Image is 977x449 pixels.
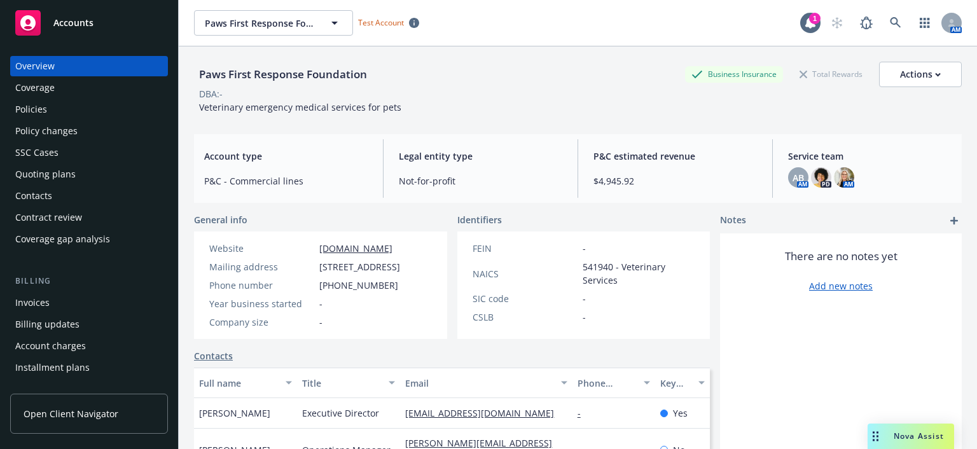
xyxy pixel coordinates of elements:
[10,99,168,120] a: Policies
[24,407,118,420] span: Open Client Navigator
[883,10,908,36] a: Search
[15,56,55,76] div: Overview
[793,171,804,184] span: AB
[199,87,223,100] div: DBA: -
[194,66,372,83] div: Paws First Response Foundation
[297,368,400,398] button: Title
[194,10,353,36] button: Paws First Response Foundation
[205,17,315,30] span: Paws First Response Foundation
[15,336,86,356] div: Account charges
[879,62,962,87] button: Actions
[10,293,168,313] a: Invoices
[788,149,952,163] span: Service team
[473,310,578,324] div: CSLB
[209,315,314,329] div: Company size
[399,149,562,163] span: Legal entity type
[473,292,578,305] div: SIC code
[457,213,502,226] span: Identifiers
[15,207,82,228] div: Contract review
[583,310,586,324] span: -
[209,260,314,273] div: Mailing address
[10,186,168,206] a: Contacts
[15,78,55,98] div: Coverage
[15,121,78,141] div: Policy changes
[868,424,883,449] div: Drag to move
[10,275,168,287] div: Billing
[655,368,710,398] button: Key contact
[15,314,80,335] div: Billing updates
[194,368,297,398] button: Full name
[319,315,322,329] span: -
[353,16,424,29] span: Test Account
[358,17,404,28] span: Test Account
[10,5,168,41] a: Accounts
[15,357,90,378] div: Installment plans
[811,167,831,188] img: photo
[15,99,47,120] div: Policies
[685,66,783,82] div: Business Insurance
[809,279,873,293] a: Add new notes
[793,66,869,82] div: Total Rewards
[720,213,746,228] span: Notes
[400,368,572,398] button: Email
[204,174,368,188] span: P&C - Commercial lines
[834,167,854,188] img: photo
[854,10,879,36] a: Report a Bug
[868,424,954,449] button: Nova Assist
[10,336,168,356] a: Account charges
[593,149,757,163] span: P&C estimated revenue
[809,13,821,24] div: 1
[302,406,379,420] span: Executive Director
[583,260,695,287] span: 541940 - Veterinary Services
[572,368,655,398] button: Phone number
[15,186,52,206] div: Contacts
[10,78,168,98] a: Coverage
[53,18,94,28] span: Accounts
[199,376,278,390] div: Full name
[473,242,578,255] div: FEIN
[10,56,168,76] a: Overview
[15,293,50,313] div: Invoices
[319,260,400,273] span: [STREET_ADDRESS]
[15,142,59,163] div: SSC Cases
[405,407,564,419] a: [EMAIL_ADDRESS][DOMAIN_NAME]
[10,229,168,249] a: Coverage gap analysis
[578,376,636,390] div: Phone number
[10,357,168,378] a: Installment plans
[194,349,233,363] a: Contacts
[10,207,168,228] a: Contract review
[302,376,381,390] div: Title
[209,242,314,255] div: Website
[204,149,368,163] span: Account type
[785,249,897,264] span: There are no notes yet
[946,213,962,228] a: add
[824,10,850,36] a: Start snowing
[15,229,110,249] div: Coverage gap analysis
[319,242,392,254] a: [DOMAIN_NAME]
[10,314,168,335] a: Billing updates
[209,297,314,310] div: Year business started
[894,431,944,441] span: Nova Assist
[593,174,757,188] span: $4,945.92
[578,407,591,419] a: -
[399,174,562,188] span: Not-for-profit
[912,10,938,36] a: Switch app
[319,279,398,292] span: [PHONE_NUMBER]
[10,164,168,184] a: Quoting plans
[10,121,168,141] a: Policy changes
[673,406,688,420] span: Yes
[405,376,553,390] div: Email
[583,292,586,305] span: -
[199,406,270,420] span: [PERSON_NAME]
[209,279,314,292] div: Phone number
[583,242,586,255] span: -
[900,62,941,86] div: Actions
[660,376,691,390] div: Key contact
[15,164,76,184] div: Quoting plans
[319,297,322,310] span: -
[10,142,168,163] a: SSC Cases
[199,101,401,113] span: Veterinary emergency medical services for pets
[473,267,578,280] div: NAICS
[194,213,247,226] span: General info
